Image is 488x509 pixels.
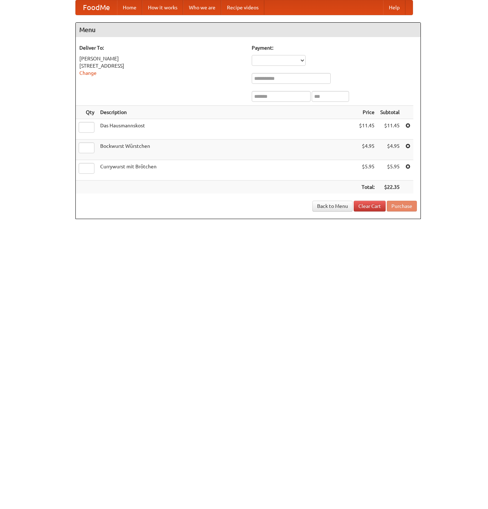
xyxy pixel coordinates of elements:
[76,0,117,15] a: FoodMe
[79,62,245,69] div: [STREET_ADDRESS]
[377,140,403,160] td: $4.95
[221,0,264,15] a: Recipe videos
[356,160,377,181] td: $5.95
[356,106,377,119] th: Price
[97,106,356,119] th: Description
[354,201,386,212] a: Clear Cart
[97,160,356,181] td: Currywurst mit Brötchen
[356,119,377,140] td: $11.45
[97,119,356,140] td: Das Hausmannskost
[183,0,221,15] a: Who we are
[76,23,420,37] h4: Menu
[377,119,403,140] td: $11.45
[377,181,403,194] th: $22.35
[356,140,377,160] td: $4.95
[117,0,142,15] a: Home
[312,201,353,212] a: Back to Menu
[79,44,245,51] h5: Deliver To:
[79,70,97,76] a: Change
[79,55,245,62] div: [PERSON_NAME]
[252,44,417,51] h5: Payment:
[76,106,97,119] th: Qty
[142,0,183,15] a: How it works
[383,0,405,15] a: Help
[356,181,377,194] th: Total:
[97,140,356,160] td: Bockwurst Würstchen
[377,106,403,119] th: Subtotal
[377,160,403,181] td: $5.95
[387,201,417,212] button: Purchase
